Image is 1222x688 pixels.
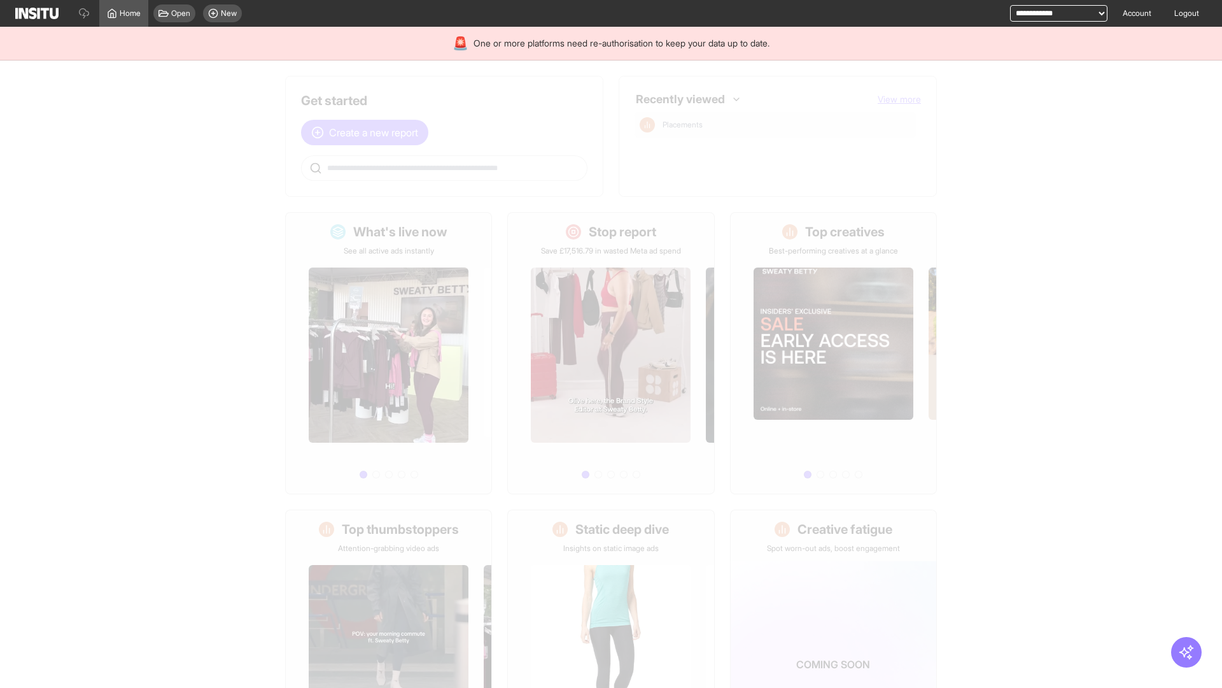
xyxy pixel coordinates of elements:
span: Home [120,8,141,18]
span: New [221,8,237,18]
img: Logo [15,8,59,19]
span: Open [171,8,190,18]
span: One or more platforms need re-authorisation to keep your data up to date. [474,37,769,50]
div: 🚨 [453,34,468,52]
